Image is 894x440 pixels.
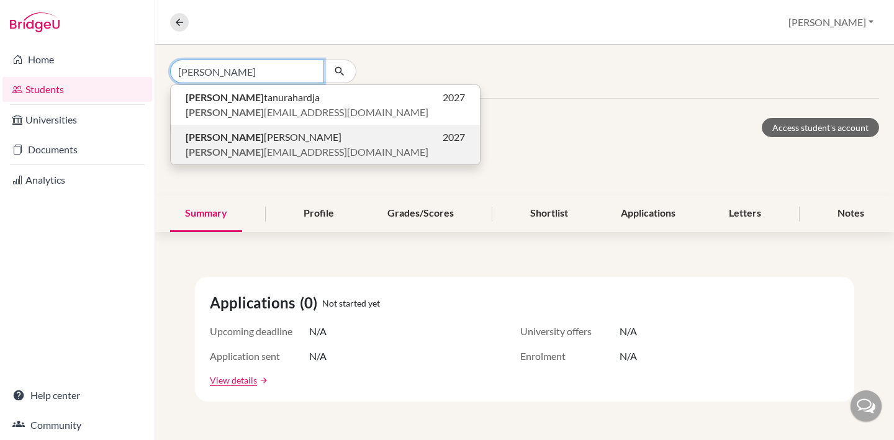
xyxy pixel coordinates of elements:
[2,168,152,192] a: Analytics
[443,130,465,145] span: 2027
[186,145,428,159] span: [EMAIL_ADDRESS][DOMAIN_NAME]
[309,324,327,339] span: N/A
[186,90,320,105] span: tanurahardja
[620,349,637,364] span: N/A
[186,91,264,103] b: [PERSON_NAME]
[171,125,480,164] button: [PERSON_NAME][PERSON_NAME]2027[PERSON_NAME][EMAIL_ADDRESS][DOMAIN_NAME]
[210,292,300,314] span: Applications
[322,297,380,310] span: Not started yet
[210,349,309,364] span: Application sent
[170,195,242,232] div: Summary
[762,118,879,137] a: Access student's account
[186,131,264,143] b: [PERSON_NAME]
[300,292,322,314] span: (0)
[823,195,879,232] div: Notes
[714,195,776,232] div: Letters
[443,90,465,105] span: 2027
[2,77,152,102] a: Students
[186,105,428,120] span: [EMAIL_ADDRESS][DOMAIN_NAME]
[186,130,341,145] span: [PERSON_NAME]
[515,195,583,232] div: Shortlist
[2,137,152,162] a: Documents
[186,146,264,158] b: [PERSON_NAME]
[2,413,152,438] a: Community
[210,324,309,339] span: Upcoming deadline
[170,60,324,83] input: Find student by name...
[210,374,257,387] a: View details
[171,85,480,125] button: [PERSON_NAME]tanurahardja2027[PERSON_NAME][EMAIL_ADDRESS][DOMAIN_NAME]
[520,349,620,364] span: Enrolment
[372,195,469,232] div: Grades/Scores
[2,383,152,408] a: Help center
[783,11,879,34] button: [PERSON_NAME]
[10,12,60,32] img: Bridge-U
[309,349,327,364] span: N/A
[620,324,637,339] span: N/A
[520,324,620,339] span: University offers
[186,106,264,118] b: [PERSON_NAME]
[606,195,690,232] div: Applications
[2,107,152,132] a: Universities
[257,376,268,385] a: arrow_forward
[289,195,349,232] div: Profile
[2,47,152,72] a: Home
[29,9,54,20] span: Help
